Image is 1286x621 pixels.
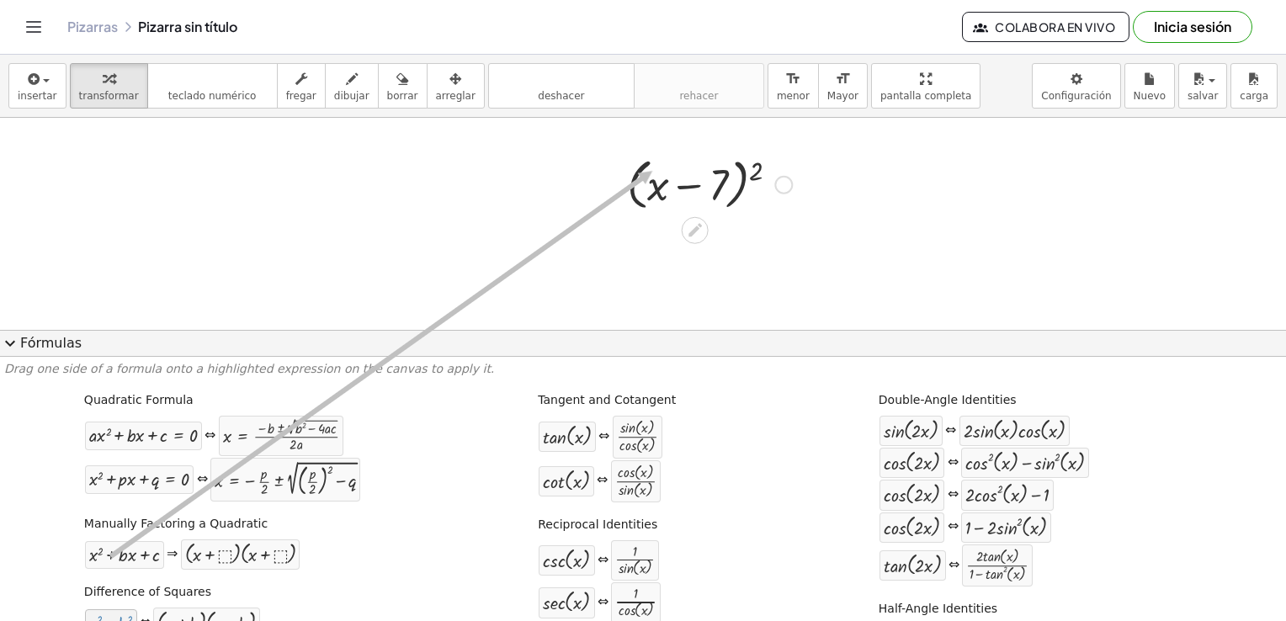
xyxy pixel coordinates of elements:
[67,19,118,35] a: Pizarras
[827,90,858,102] span: Mayor
[20,334,82,353] font: Fórmulas
[4,361,1282,378] p: Drag one side of a formula onto a highlighted expression on the canvas to apply it.
[1133,11,1252,43] button: Inicia sesión
[598,593,608,613] div: ⇔
[1240,90,1268,102] span: carga
[598,551,608,571] div: ⇔
[286,90,316,102] span: fregar
[777,90,810,102] span: menor
[879,601,997,618] label: Half-Angle Identities
[70,63,148,109] button: transformar
[325,63,379,109] button: dibujar
[945,422,956,441] div: ⇔
[205,427,215,446] div: ⇔
[598,427,609,447] div: ⇔
[157,69,268,89] i: teclado
[835,69,851,89] i: format_size
[948,486,959,505] div: ⇔
[84,584,211,601] label: Difference of Squares
[84,516,268,533] label: Manually Factoring a Quadratic
[167,545,178,565] div: ⇒
[962,12,1129,42] button: Colabora en vivo
[197,470,208,490] div: ⇔
[147,63,278,109] button: tecladoteclado numérico
[643,69,755,89] i: rehacer
[20,13,47,40] button: Alternar navegación
[679,90,718,102] span: rehacer
[1041,90,1111,102] span: Configuración
[436,90,476,102] span: arreglar
[995,19,1115,34] font: Colabora en vivo
[879,392,1017,409] label: Double-Angle Identities
[79,90,139,102] span: transformar
[1178,63,1227,109] button: salvar
[634,63,764,109] button: rehacerrehacer
[1230,63,1278,109] button: carga
[538,90,584,102] span: deshacer
[427,63,485,109] button: arreglar
[168,90,257,102] span: teclado numérico
[1188,90,1218,102] span: salvar
[597,471,608,491] div: ⇔
[84,392,194,409] label: Quadratic Formula
[871,63,981,109] button: pantalla completa
[387,90,418,102] span: borrar
[1124,63,1175,109] button: Nuevo
[334,90,369,102] span: dibujar
[1032,63,1120,109] button: Configuración
[880,90,972,102] span: pantalla completa
[768,63,819,109] button: format_sizemenor
[378,63,428,109] button: borrar
[785,69,801,89] i: format_size
[1134,90,1166,102] span: Nuevo
[538,392,676,409] label: Tangent and Cotangent
[277,63,326,109] button: fregar
[18,90,57,102] span: insertar
[497,69,625,89] i: deshacer
[538,517,657,533] label: Reciprocal Identities
[948,517,959,537] div: ⇔
[948,454,959,473] div: ⇔
[8,63,66,109] button: insertar
[949,556,959,576] div: ⇔
[682,216,709,243] div: Edit math
[488,63,635,109] button: deshacerdeshacer
[818,63,868,109] button: format_sizeMayor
